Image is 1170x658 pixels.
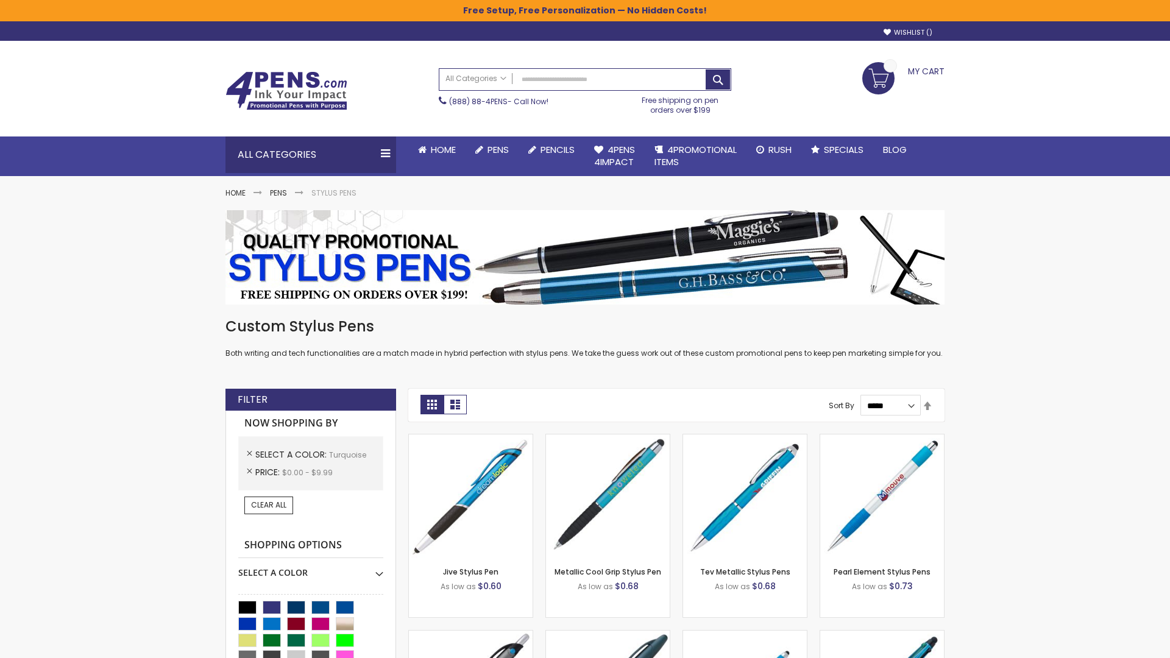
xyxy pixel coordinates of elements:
[311,188,356,198] strong: Stylus Pens
[255,466,282,478] span: Price
[715,581,750,592] span: As low as
[629,91,732,115] div: Free shipping on pen orders over $199
[700,567,790,577] a: Tev Metallic Stylus Pens
[409,630,533,640] a: Story Stylus Custom Pen-Turquoise
[225,317,945,359] div: Both writing and tech functionalities are a match made in hybrid perfection with stylus pens. We ...
[829,400,854,411] label: Sort By
[594,143,635,168] span: 4Pens 4impact
[244,497,293,514] a: Clear All
[546,434,670,444] a: Metallic Cool Grip Stylus Pen-Blue - Turquoise
[883,143,907,156] span: Blog
[225,71,347,110] img: 4Pens Custom Pens and Promotional Products
[420,395,444,414] strong: Grid
[546,434,670,558] img: Metallic Cool Grip Stylus Pen-Blue - Turquoise
[683,630,807,640] a: Cyber Stylus 0.7mm Fine Point Gel Grip Pen-Turquoise
[541,143,575,156] span: Pencils
[238,411,383,436] strong: Now Shopping by
[852,581,887,592] span: As low as
[645,136,746,176] a: 4PROMOTIONALITEMS
[282,467,333,478] span: $0.00 - $9.99
[443,567,498,577] a: Jive Stylus Pen
[546,630,670,640] a: Twist Highlighter-Pen Stylus Combo-Turquoise
[555,567,661,577] a: Metallic Cool Grip Stylus Pen
[225,317,945,336] h1: Custom Stylus Pens
[238,532,383,559] strong: Shopping Options
[519,136,584,163] a: Pencils
[801,136,873,163] a: Specials
[584,136,645,176] a: 4Pens4impact
[478,580,502,592] span: $0.60
[329,450,366,460] span: Turquoise
[225,188,246,198] a: Home
[409,434,533,444] a: Jive Stylus Pen-Turquoise
[449,96,548,107] span: - Call Now!
[820,434,944,444] a: Pearl Element Stylus Pens-Turquoise
[238,393,268,406] strong: Filter
[824,143,863,156] span: Specials
[746,136,801,163] a: Rush
[449,96,508,107] a: (888) 88-4PENS
[439,69,512,89] a: All Categories
[441,581,476,592] span: As low as
[238,558,383,579] div: Select A Color
[768,143,792,156] span: Rush
[683,434,807,444] a: Tev Metallic Stylus Pens-Turquoise
[752,580,776,592] span: $0.68
[255,448,329,461] span: Select A Color
[615,580,639,592] span: $0.68
[225,136,396,173] div: All Categories
[683,434,807,558] img: Tev Metallic Stylus Pens-Turquoise
[445,74,506,83] span: All Categories
[466,136,519,163] a: Pens
[431,143,456,156] span: Home
[873,136,916,163] a: Blog
[654,143,737,168] span: 4PROMOTIONAL ITEMS
[408,136,466,163] a: Home
[889,580,913,592] span: $0.73
[884,28,932,37] a: Wishlist
[409,434,533,558] img: Jive Stylus Pen-Turquoise
[225,210,945,305] img: Stylus Pens
[820,434,944,558] img: Pearl Element Stylus Pens-Turquoise
[270,188,287,198] a: Pens
[487,143,509,156] span: Pens
[834,567,931,577] a: Pearl Element Stylus Pens
[251,500,286,510] span: Clear All
[820,630,944,640] a: Orbitor 4 Color Assorted Ink Metallic Stylus Pens-Turquoise
[578,581,613,592] span: As low as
